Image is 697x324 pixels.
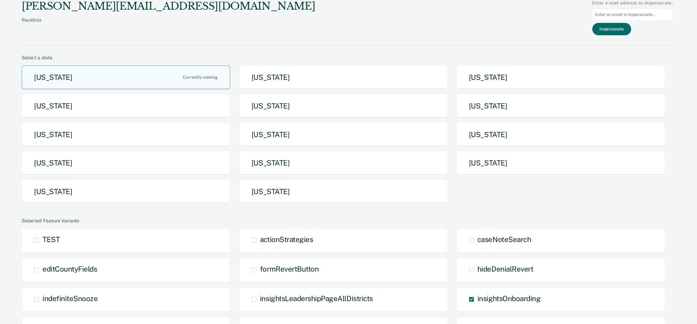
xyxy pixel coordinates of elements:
button: [US_STATE] [457,123,665,146]
span: actionStrategies [260,235,313,244]
button: [US_STATE] [239,94,448,118]
button: [US_STATE] [457,94,665,118]
button: [US_STATE] [22,65,230,89]
input: Enter an email to impersonate... [592,9,673,20]
button: [US_STATE] [239,123,448,146]
button: [US_STATE] [239,65,448,89]
button: [US_STATE] [239,180,448,203]
div: Recidiviz [22,17,315,33]
span: editCountyFields [42,265,97,273]
span: indefiniteSnooze [42,294,98,303]
span: hideDenialRevert [477,265,533,273]
button: [US_STATE] [457,151,665,175]
div: Select a state [22,55,673,61]
span: formRevertButton [260,265,319,273]
button: [US_STATE] [457,65,665,89]
span: caseNoteSearch [477,235,531,244]
span: TEST [42,235,60,244]
button: [US_STATE] [239,151,448,175]
div: Selected Feature Variants [22,218,673,224]
button: [US_STATE] [22,180,230,203]
button: Impersonate [592,23,631,35]
button: [US_STATE] [22,94,230,118]
span: insightsOnboarding [477,294,540,303]
button: [US_STATE] [22,151,230,175]
button: [US_STATE] [22,123,230,146]
span: insightsLeadershipPageAllDistricts [260,294,373,303]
